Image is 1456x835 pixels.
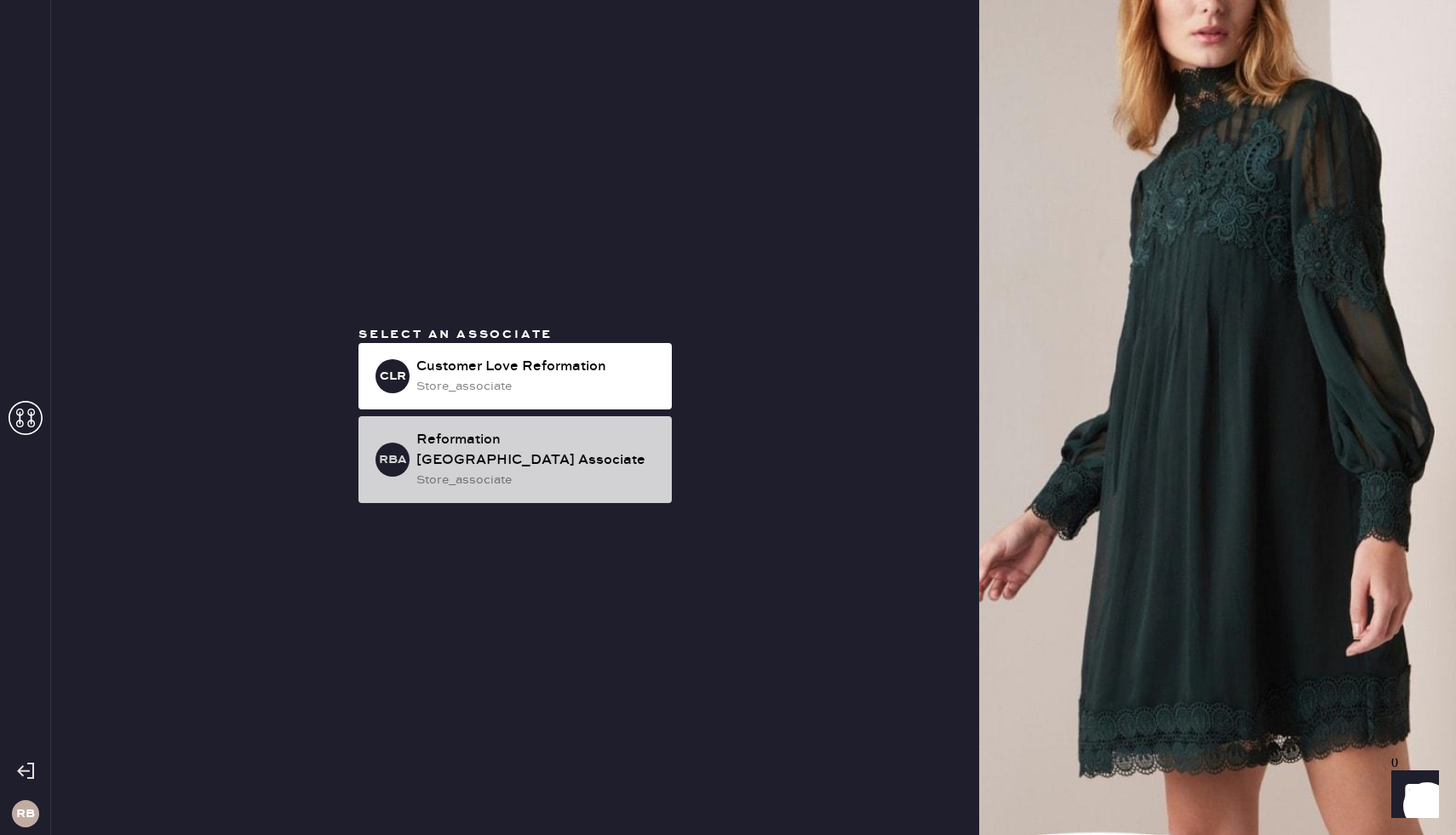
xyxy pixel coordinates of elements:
[16,808,35,820] h3: RB
[416,357,658,377] div: Customer Love Reformation
[380,370,406,382] h3: CLR
[416,471,658,489] div: store_associate
[379,454,407,466] h3: RBA
[358,327,553,342] span: Select an associate
[416,377,658,396] div: store_associate
[1375,758,1448,832] iframe: Front Chat
[416,430,658,471] div: Reformation [GEOGRAPHIC_DATA] Associate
